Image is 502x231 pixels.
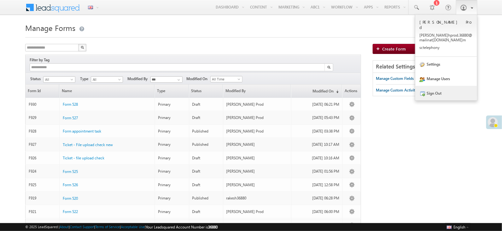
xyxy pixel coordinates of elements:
div: Draft [192,169,220,174]
a: [PERSON_NAME] Prod [PERSON_NAME]hprod.36880@mailinat[DOMAIN_NAME]m sctelephony [415,15,477,57]
span: Modified By [128,76,150,82]
div: Primary [158,115,186,121]
a: All [91,76,123,83]
div: [PERSON_NAME] Prod [226,209,288,215]
a: Manage Custom Fields [376,73,414,84]
div: F930 [29,102,56,107]
span: Status [189,85,223,98]
div: [DATE] 05:54 PM [295,222,339,228]
a: Acceptable Use [121,225,145,229]
span: © 2025 LeadSquared | | | | | [25,224,218,230]
img: add_icon.png [376,47,382,50]
div: Primary [158,209,186,215]
div: [PERSON_NAME] [226,155,288,161]
span: Form appointment task [63,129,101,133]
div: [DATE] 10:16 AM [295,155,339,161]
a: Form appointment task [63,128,101,134]
div: Draft [192,209,220,215]
span: Form 527 [63,115,78,120]
div: [PERSON_NAME] [226,182,288,188]
div: Published [192,195,220,201]
img: Search [327,66,330,69]
span: All Time [211,76,241,82]
div: [DATE] 01:56 PM [295,169,339,174]
span: Manage Forms [25,23,75,33]
div: Filter by Tag [30,56,52,63]
div: Draft [192,155,220,161]
a: Form Id [26,85,59,98]
span: All [91,77,121,82]
span: (sorted descending) [334,89,339,94]
a: Terms of Service [96,225,120,229]
div: Primary [158,182,186,188]
span: Your Leadsquared Account Number is [146,225,218,229]
div: rakesh36880 [226,222,288,228]
div: [PERSON_NAME] Prod [226,102,288,107]
div: Published [192,142,220,147]
div: Draft [192,115,220,121]
span: Ticket - file upload check [63,156,104,160]
p: [PERSON_NAME] hprod .3688 0@mai linat [DOMAIN_NAME] m [419,33,473,42]
div: [DATE] 05:43 PM [295,115,339,121]
div: Primary [158,195,186,201]
span: 36880 [208,225,218,229]
a: Contact Support [70,225,95,229]
span: All [44,77,73,82]
span: English [453,225,465,229]
span: Ticket - File upload check new [63,142,113,147]
div: Primary [158,102,186,107]
div: [DATE] 06:00 PM [295,209,339,215]
p: sctel ephon y [419,45,473,50]
div: Related Settings [373,61,477,73]
div: F929 [29,115,56,121]
div: [PERSON_NAME] Prod [226,115,288,121]
a: Sign Out [415,86,477,100]
div: Primary [158,169,186,174]
div: Primary [158,155,186,161]
a: Modified By [223,85,291,98]
button: English [445,223,470,231]
span: Create Form [382,46,406,51]
div: [PERSON_NAME] Prod [226,128,288,134]
a: Manage Users [415,71,477,86]
div: Primary [158,222,186,228]
div: [DATE] 03:38 PM [295,128,339,134]
span: Actions [342,85,361,98]
span: Modified On [187,76,210,82]
a: Form 520 [63,196,78,201]
div: [DATE] 06:21 PM [295,102,339,107]
div: Primary [158,142,186,147]
a: Form 528 [63,102,78,107]
a: Ticket - File upload check new [63,142,113,148]
div: Draft [192,222,220,228]
a: Show All Items [174,77,182,83]
div: Published [192,128,220,134]
div: [DATE] 06:28 PM [295,195,339,201]
div: rakesh36880 [226,195,288,201]
div: Draft [192,102,220,107]
div: F924 [29,169,56,174]
div: F925 [29,182,56,188]
div: F928 [29,128,56,134]
a: Form 522 [63,209,78,215]
div: Manage Custom Fields [376,76,414,81]
div: Manage Custom Activities [376,87,420,93]
div: F919 [29,195,56,201]
div: [PERSON_NAME] [226,142,288,147]
a: Form 525 [63,169,78,175]
div: F920 [29,222,56,228]
a: Name [60,85,155,98]
a: Modified On(sorted descending) [291,85,342,98]
div: [PERSON_NAME] [226,169,288,174]
a: Manage Custom Activities [376,85,420,96]
a: Form 527 [63,115,78,121]
div: F926 [29,155,56,161]
span: Form 526 [63,182,78,187]
div: F927 [29,142,56,147]
a: All [43,76,75,83]
span: Type [80,76,91,82]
